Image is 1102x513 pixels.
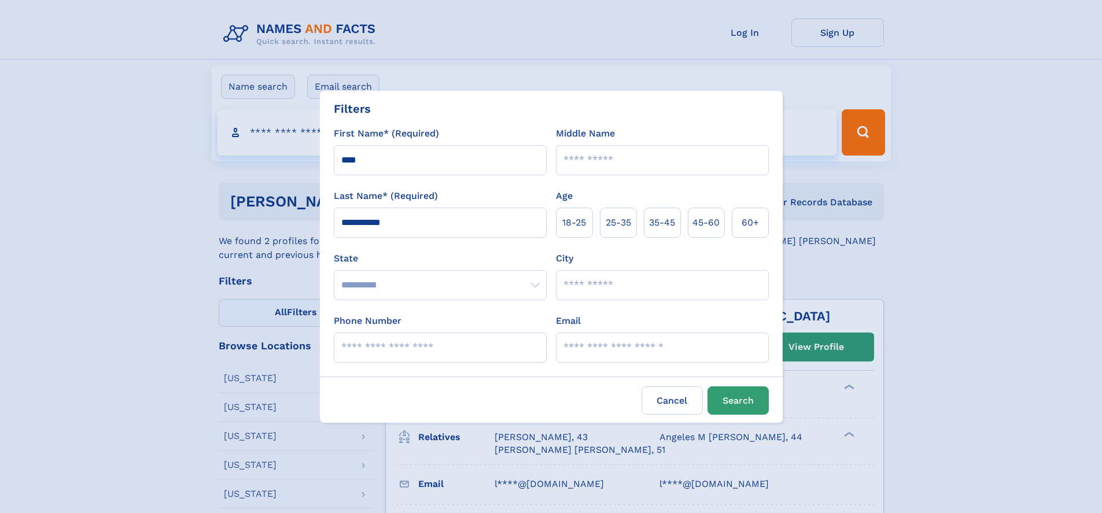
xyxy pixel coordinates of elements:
label: Email [556,314,581,328]
label: First Name* (Required) [334,127,439,141]
label: Cancel [642,386,703,415]
label: Phone Number [334,314,401,328]
div: Filters [334,100,371,117]
span: 60+ [742,216,759,230]
label: Middle Name [556,127,615,141]
label: State [334,252,547,265]
span: 18‑25 [562,216,586,230]
label: City [556,252,573,265]
span: 45‑60 [692,216,720,230]
label: Age [556,189,573,203]
span: 25‑35 [606,216,631,230]
span: 35‑45 [649,216,675,230]
label: Last Name* (Required) [334,189,438,203]
button: Search [707,386,769,415]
